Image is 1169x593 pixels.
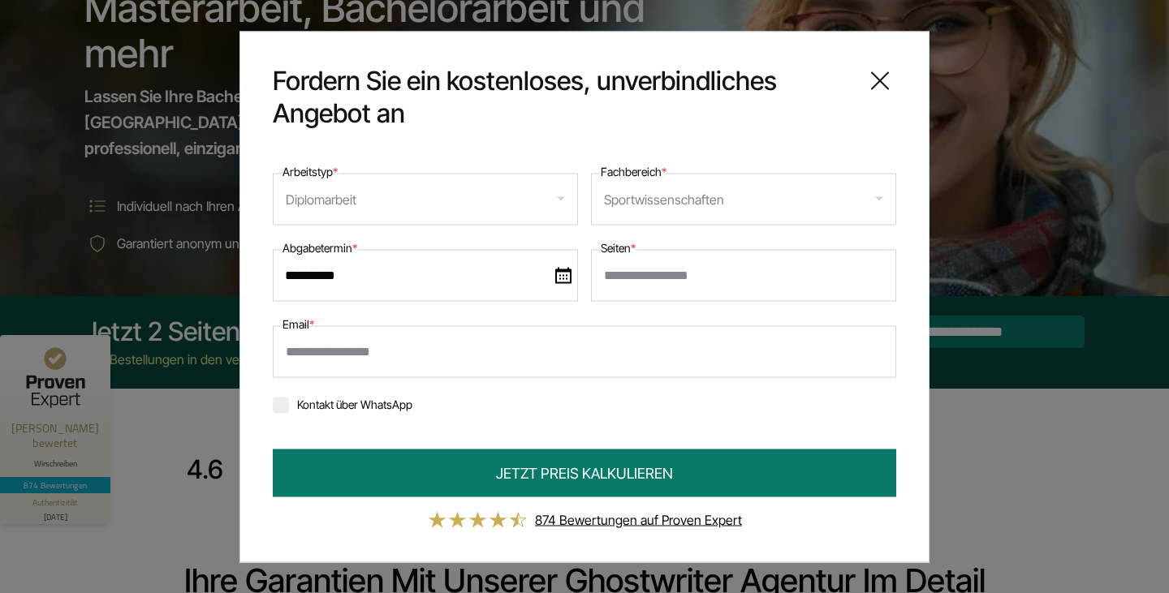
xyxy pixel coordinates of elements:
[601,161,666,181] label: Fachbereich
[604,186,724,212] div: Sportwissenschaften
[273,397,412,410] label: Kontakt über WhatsApp
[496,462,673,483] span: JETZT PREIS KALKULIEREN
[283,314,314,333] label: Email
[273,449,896,496] button: JETZT PREIS KALKULIEREN
[273,64,851,129] span: Fordern Sie ein kostenloses, unverbindliches Angebot an
[273,249,578,301] input: date
[535,511,742,527] a: 874 Bewertungen auf Proven Expert
[283,238,357,257] label: Abgabetermin
[286,186,356,212] div: Diplomarbeit
[283,161,338,181] label: Arbeitstyp
[601,238,636,257] label: Seiten
[555,267,572,283] img: date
